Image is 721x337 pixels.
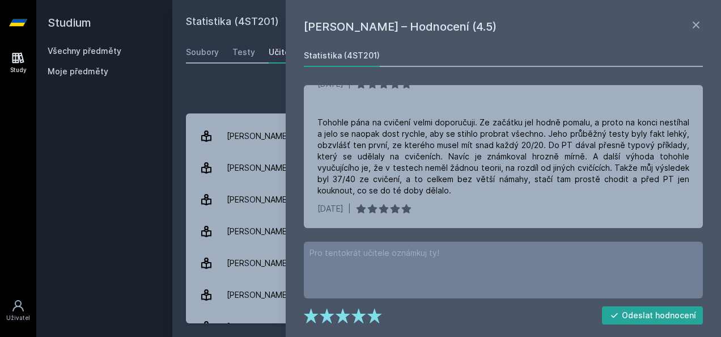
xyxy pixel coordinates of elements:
[6,314,30,322] div: Uživatel
[2,45,34,80] a: Study
[269,41,297,64] a: Učitelé
[232,41,255,64] a: Testy
[227,252,290,275] div: [PERSON_NAME]
[48,66,108,77] span: Moje předměty
[227,284,290,306] div: [PERSON_NAME]
[269,47,297,58] div: Učitelé
[227,220,290,243] div: [PERSON_NAME]
[227,125,290,148] div: [PERSON_NAME]
[232,47,255,58] div: Testy
[602,306,703,325] button: Odeslat hodnocení
[227,188,290,211] div: [PERSON_NAME]
[317,203,343,214] div: [DATE]
[2,293,34,328] a: Uživatel
[186,47,219,58] div: Soubory
[186,216,707,247] a: [PERSON_NAME] 4 hodnocení 4.5
[186,41,219,64] a: Soubory
[227,157,290,179] div: [PERSON_NAME]
[348,203,351,214] div: |
[186,152,707,184] a: [PERSON_NAME] 30 hodnocení 4.4
[10,66,27,74] div: Study
[186,120,707,152] a: [PERSON_NAME] 1 hodnocení 3.0
[186,14,580,32] h2: Statistika (4ST201)
[48,46,121,56] a: Všechny předměty
[186,279,707,311] a: [PERSON_NAME] 5 hodnocení 4.6
[186,184,707,216] a: [PERSON_NAME] 18 hodnocení 4.2
[317,117,689,196] div: Tohohle pána na cvičení velmi doporučuji. Ze začátku jel hodně pomalu, a proto na konci nestíhal ...
[186,247,707,279] a: [PERSON_NAME] 2 hodnocení 5.0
